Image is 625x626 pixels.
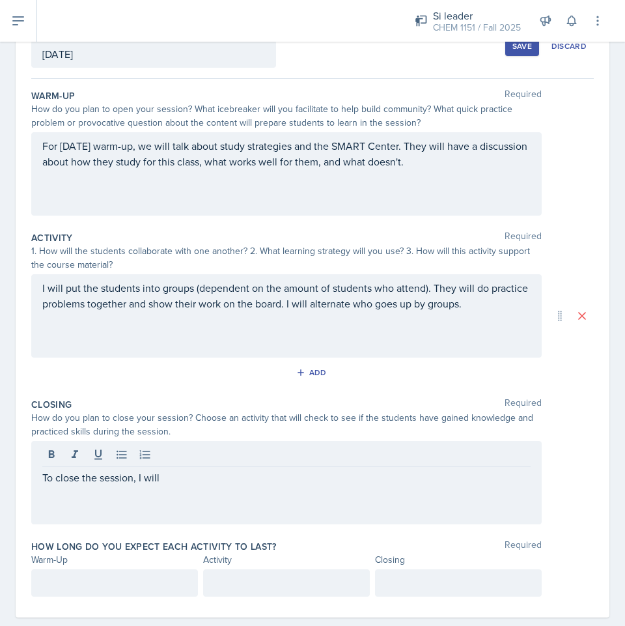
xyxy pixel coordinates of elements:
[505,36,539,56] button: Save
[31,398,72,411] label: Closing
[31,231,73,244] label: Activity
[551,41,587,51] div: Discard
[505,231,542,244] span: Required
[31,102,542,130] div: How do you plan to open your session? What icebreaker will you facilitate to help build community...
[505,398,542,411] span: Required
[512,41,532,51] div: Save
[31,540,277,553] label: How long do you expect each activity to last?
[375,553,542,567] div: Closing
[31,553,198,567] div: Warm-Up
[299,367,327,378] div: Add
[42,138,531,169] p: For [DATE] warm-up, we will talk about study strategies and the SMART Center. They will have a di...
[31,89,75,102] label: Warm-Up
[505,540,542,553] span: Required
[544,36,594,56] button: Discard
[433,8,521,23] div: Si leader
[203,553,370,567] div: Activity
[505,89,542,102] span: Required
[42,280,531,311] p: I will put the students into groups (dependent on the amount of students who attend). They will d...
[42,470,531,485] p: To close the session, I will
[31,244,542,272] div: 1. How will the students collaborate with one another? 2. What learning strategy will you use? 3....
[433,21,521,35] div: CHEM 1151 / Fall 2025
[31,411,542,438] div: How do you plan to close your session? Choose an activity that will check to see if the students ...
[292,363,334,382] button: Add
